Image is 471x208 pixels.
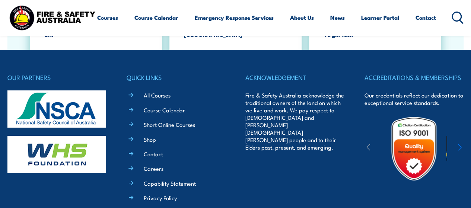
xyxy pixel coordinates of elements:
[381,116,446,181] img: Untitled design (19)
[144,135,156,143] a: Shop
[7,136,106,173] img: whs-logo-footer
[290,9,314,26] a: About Us
[134,9,178,26] a: Course Calendar
[416,9,436,26] a: Contact
[144,106,185,114] a: Course Calendar
[144,150,163,158] a: Contact
[97,9,118,26] a: Courses
[127,72,226,83] h4: QUICK LINKS
[365,72,464,83] h4: ACCREDITATIONS & MEMBERSHIPS
[144,164,163,172] a: Careers
[7,72,107,83] h4: OUR PARTNERS
[144,91,171,99] a: All Courses
[144,194,177,202] a: Privacy Policy
[245,92,345,151] p: Fire & Safety Australia acknowledge the traditional owners of the land on which we live and work....
[245,72,345,83] h4: ACKNOWLEDGEMENT
[361,9,399,26] a: Learner Portal
[144,121,195,128] a: Short Online Courses
[330,9,345,26] a: News
[365,92,464,106] p: Our credentials reflect our dedication to exceptional service standards.
[7,90,106,128] img: nsca-logo-footer
[144,179,196,187] a: Capability Statement
[195,9,274,26] a: Emergency Response Services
